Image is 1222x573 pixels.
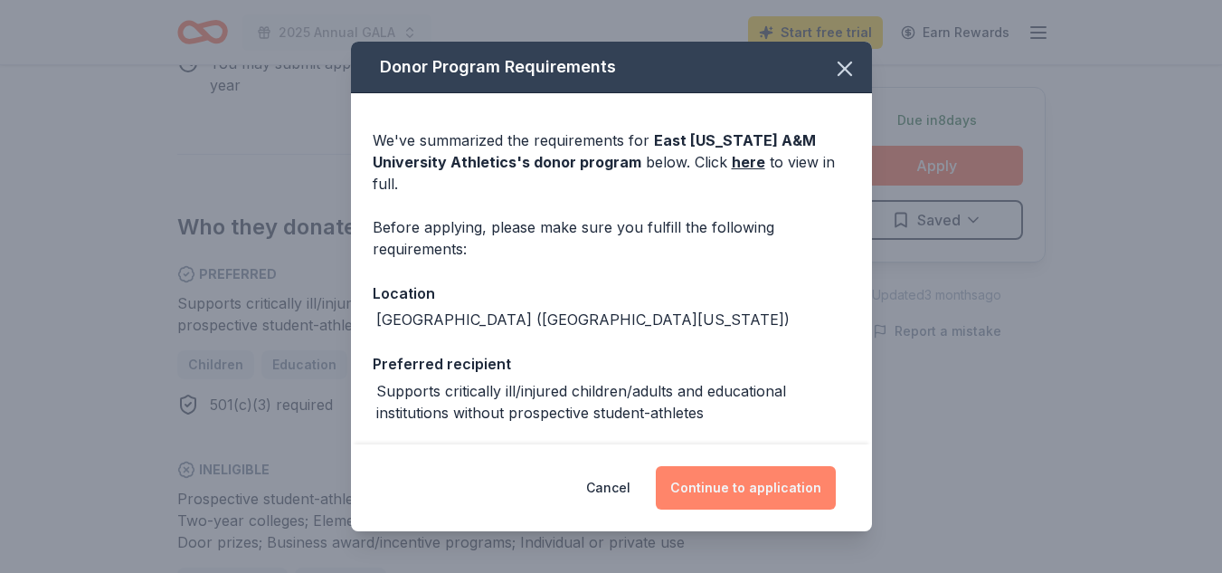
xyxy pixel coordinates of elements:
[586,466,630,510] button: Cancel
[376,380,850,424] div: Supports critically ill/injured children/adults and educational institutions without prospective ...
[351,42,872,93] div: Donor Program Requirements
[376,309,790,330] div: [GEOGRAPHIC_DATA] ([GEOGRAPHIC_DATA][US_STATE])
[373,129,850,195] div: We've summarized the requirements for below. Click to view in full.
[373,352,850,376] div: Preferred recipient
[373,282,850,305] div: Location
[656,466,836,510] button: Continue to application
[732,151,765,173] a: here
[373,216,850,260] div: Before applying, please make sure you fulfill the following requirements:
